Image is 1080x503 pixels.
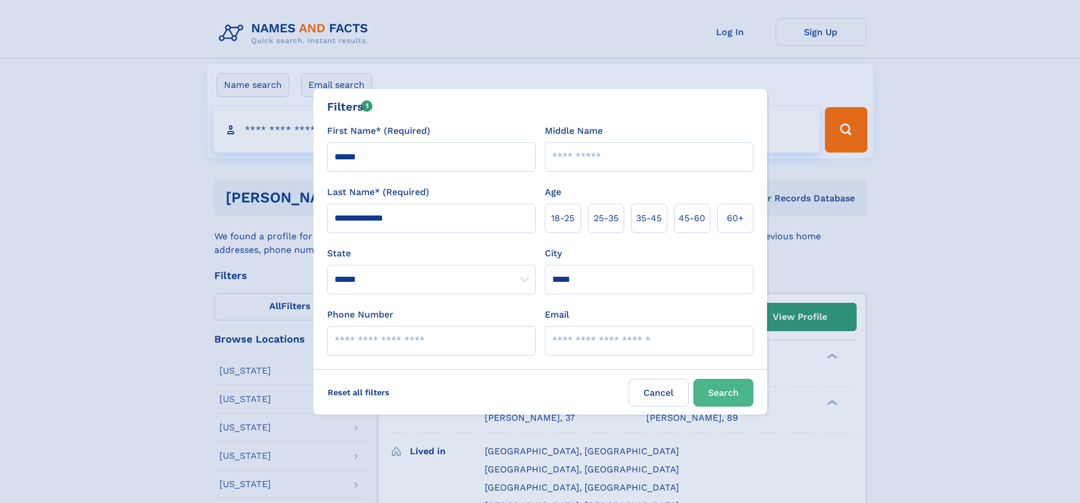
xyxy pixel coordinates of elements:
[327,124,430,138] label: First Name* (Required)
[594,212,619,225] span: 25‑35
[545,247,562,260] label: City
[327,185,429,199] label: Last Name* (Required)
[327,247,536,260] label: State
[327,98,373,115] div: Filters
[636,212,662,225] span: 35‑45
[545,185,561,199] label: Age
[693,379,753,407] button: Search
[327,308,393,322] label: Phone Number
[545,308,569,322] label: Email
[320,379,397,406] label: Reset all filters
[551,212,574,225] span: 18‑25
[545,124,603,138] label: Middle Name
[629,379,689,407] label: Cancel
[727,212,744,225] span: 60+
[679,212,705,225] span: 45‑60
